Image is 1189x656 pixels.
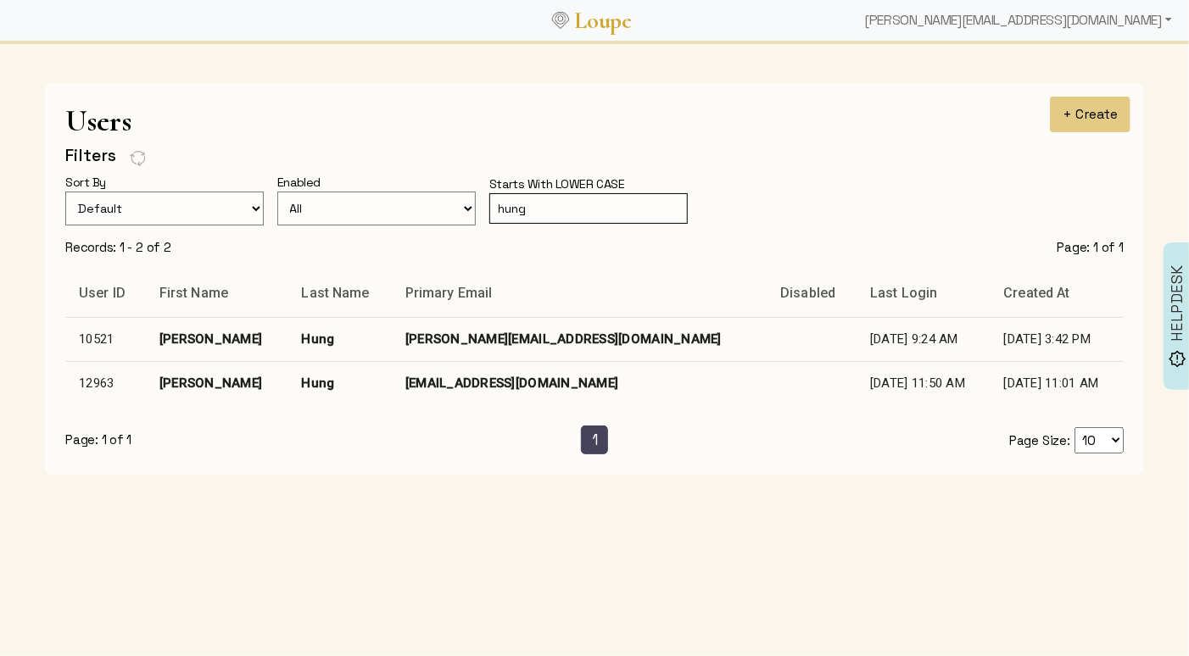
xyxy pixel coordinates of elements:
[288,317,392,361] td: Hung
[524,425,555,454] a: Previous Page
[288,270,392,317] th: Last Name
[1050,97,1130,132] button: + Create
[858,3,1179,37] div: [PERSON_NAME][EMAIL_ADDRESS][DOMAIN_NAME]
[65,173,120,192] div: Sort By
[392,270,767,317] th: Primary Email
[634,425,665,454] a: Next Page
[489,175,639,193] div: Starts With LOWER CASE
[857,270,990,317] th: Last Login
[392,361,767,405] td: [EMAIL_ADDRESS][DOMAIN_NAME]
[535,431,544,449] span: «
[288,361,392,405] td: Hung
[146,317,288,361] td: [PERSON_NAME]
[65,361,146,405] td: 12963
[645,431,654,449] span: »
[65,103,1124,138] h1: Users
[65,431,201,448] div: Page: 1 of 1
[991,317,1124,361] td: [DATE] 3:42 PM
[392,317,767,361] td: [PERSON_NAME][EMAIL_ADDRESS][DOMAIN_NAME]
[1169,350,1186,368] img: brightness_alert_FILL0_wght500_GRAD0_ops.svg
[130,149,147,168] img: FFFF
[581,425,609,454] a: Current Page is 1
[857,361,990,405] td: [DATE] 11:50 AM
[767,270,857,317] th: Disabled
[65,145,116,166] h4: Filters
[857,317,990,361] td: [DATE] 9:24 AM
[65,317,146,361] td: 10521
[1058,239,1124,256] div: Page: 1 of 1
[277,173,334,192] div: Enabled
[569,5,637,36] a: Loupe
[991,361,1124,405] td: [DATE] 11:01 AM
[552,12,569,29] img: Loupe Logo
[65,239,171,256] div: Records: 1 - 2 of 2
[146,361,288,405] td: [PERSON_NAME]
[65,270,146,317] th: User ID
[988,427,1124,453] div: Page Size:
[65,425,1124,454] nav: Page of Results
[991,270,1124,317] th: Created At
[146,270,288,317] th: First Name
